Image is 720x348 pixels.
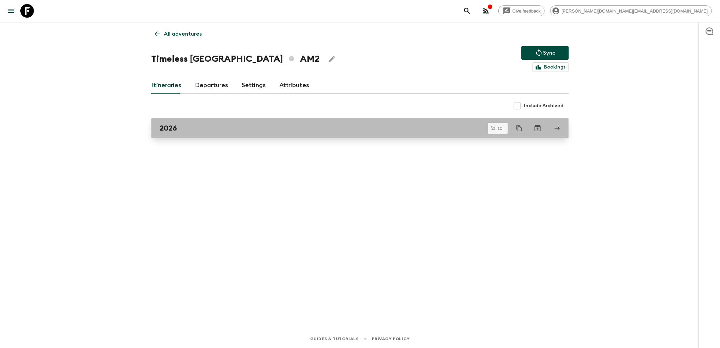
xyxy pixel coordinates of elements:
[460,4,474,18] button: search adventures
[509,8,544,14] span: Give feedback
[543,49,555,57] p: Sync
[164,30,202,38] p: All adventures
[533,62,569,72] a: Bookings
[151,27,205,41] a: All adventures
[498,5,545,16] a: Give feedback
[4,4,18,18] button: menu
[550,5,712,16] div: [PERSON_NAME][DOMAIN_NAME][EMAIL_ADDRESS][DOMAIN_NAME]
[372,335,410,343] a: Privacy Policy
[521,46,569,60] button: Sync adventure departures to the booking engine
[151,77,181,94] a: Itineraries
[494,126,506,131] span: 10
[325,52,339,66] button: Edit Adventure Title
[151,118,569,138] a: 2026
[558,8,712,14] span: [PERSON_NAME][DOMAIN_NAME][EMAIL_ADDRESS][DOMAIN_NAME]
[195,77,228,94] a: Departures
[531,121,544,135] button: Archive
[513,122,525,134] button: Duplicate
[310,335,359,343] a: Guides & Tutorials
[279,77,309,94] a: Attributes
[242,77,266,94] a: Settings
[160,124,177,133] h2: 2026
[524,102,563,109] span: Include Archived
[151,52,320,66] h1: Timeless [GEOGRAPHIC_DATA] AM2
